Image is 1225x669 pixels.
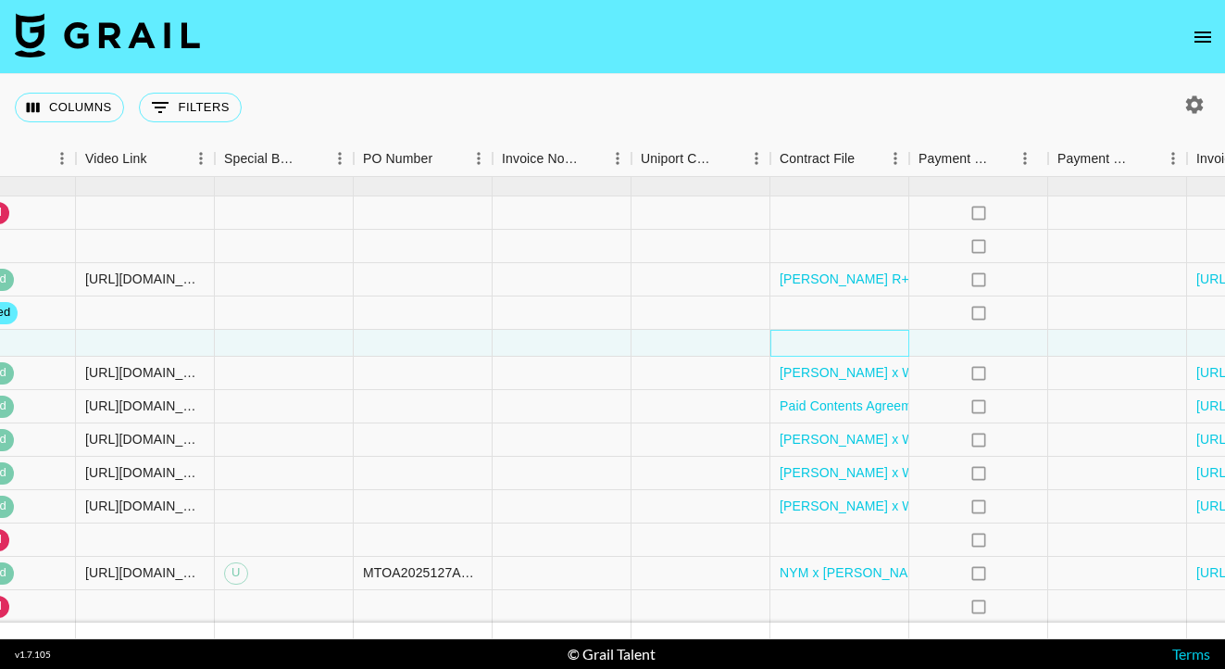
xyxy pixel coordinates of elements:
[909,141,1048,177] div: Payment Sent
[881,145,909,172] button: Menu
[568,645,656,663] div: © Grail Talent
[780,270,1164,288] a: [PERSON_NAME] R+F - CMM Influencer Agreement.docx (2).pdf
[1048,141,1187,177] div: Payment Sent Date
[780,463,986,482] a: [PERSON_NAME] x WF - SEP .pdf
[363,563,482,582] div: MTOA2025127AG_6
[326,145,354,172] button: Menu
[224,141,300,177] div: Special Booking Type
[1172,645,1210,663] a: Terms
[493,141,631,177] div: Invoice Notes
[502,141,578,177] div: Invoice Notes
[1159,145,1187,172] button: Menu
[743,145,770,172] button: Menu
[215,141,354,177] div: Special Booking Type
[85,141,147,177] div: Video Link
[225,564,247,582] span: U
[578,145,604,171] button: Sort
[76,141,215,177] div: Video Link
[187,145,215,172] button: Menu
[147,145,173,171] button: Sort
[85,563,205,582] div: https://www.tiktok.com/@sillygoofyshortgal/video/7545970161489087774
[85,430,205,448] div: https://www.tiktok.com/@macy.loe/video/7556068496241626399?lang=en
[85,463,205,482] div: https://www.tiktok.com/@macy.loe/video/7554564634565561631?lang=en
[15,13,200,57] img: Grail Talent
[631,141,770,177] div: Uniport Contact Email
[1011,145,1039,172] button: Menu
[48,145,76,172] button: Menu
[604,145,631,172] button: Menu
[780,497,1058,515] a: [PERSON_NAME] x White Fox ([DATE]) (1).pdf
[15,649,51,661] div: v 1.7.105
[991,145,1017,171] button: Sort
[432,145,458,171] button: Sort
[465,145,493,172] button: Menu
[363,141,432,177] div: PO Number
[780,563,1151,582] a: NYM x [PERSON_NAME] - 2025 Paid Social AEOM August.pdf
[85,363,205,382] div: https://www.tiktok.com/@macy.loe/video/7556067919898103071?lang=en
[85,497,205,515] div: https://www.tiktok.com/@macy.loe/video/7553808431904279839?lang=en
[855,145,881,171] button: Sort
[641,141,717,177] div: Uniport Contact Email
[780,430,986,448] a: [PERSON_NAME] x WF - SEP .pdf
[1057,141,1133,177] div: Payment Sent Date
[85,397,205,415] div: https://www.tiktok.com/@cassidyvoase/video/7554005721264770317
[354,141,493,177] div: PO Number
[15,93,124,122] button: Select columns
[1184,19,1221,56] button: open drawer
[139,93,242,122] button: Show filters
[780,141,855,177] div: Contract File
[770,141,909,177] div: Contract File
[300,145,326,171] button: Sort
[85,270,205,288] div: https://www.tiktok.com/@cieranikole_/video/7556403724248304926?lang=en
[1133,145,1159,171] button: Sort
[780,363,986,382] a: [PERSON_NAME] x WF - SEP .pdf
[919,141,991,177] div: Payment Sent
[717,145,743,171] button: Sort
[780,397,1089,415] a: Paid Contents Agreement_Cassidy(25.08) (1) (1).pdf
